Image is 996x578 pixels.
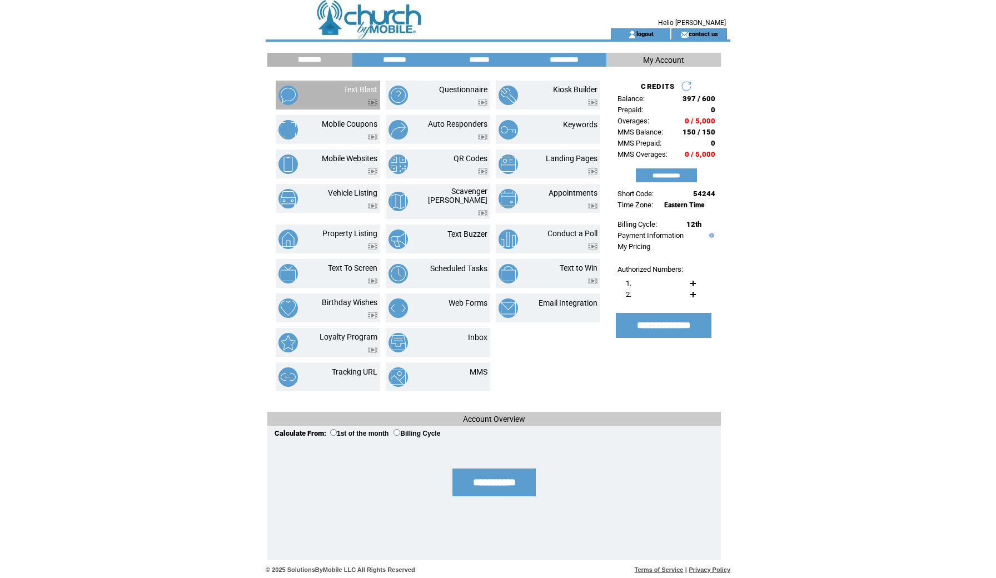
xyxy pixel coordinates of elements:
[499,230,518,249] img: conduct-a-poll.png
[368,203,377,209] img: video.png
[546,154,597,163] a: Landing Pages
[617,220,657,228] span: Billing Cycle:
[693,190,715,198] span: 54244
[689,566,730,573] a: Privacy Policy
[278,298,298,318] img: birthday-wishes.png
[368,243,377,250] img: video.png
[389,120,408,139] img: auto-responders.png
[322,298,377,307] a: Birthday Wishes
[332,367,377,376] a: Tracking URL
[711,139,715,147] span: 0
[617,265,683,273] span: Authorized Numbers:
[266,566,415,573] span: © 2025 SolutionsByMobile LLC All Rights Reserved
[499,155,518,174] img: landing-pages.png
[447,230,487,238] a: Text Buzzer
[430,264,487,273] a: Scheduled Tasks
[394,429,400,436] input: Billing Cycle
[617,242,650,251] a: My Pricing
[439,85,487,94] a: Questionnaire
[389,230,408,249] img: text-buzzer.png
[683,128,715,136] span: 150 / 150
[389,298,408,318] img: web-forms.png
[680,30,689,39] img: contact_us_icon.gif
[389,86,408,105] img: questionnaire.png
[626,290,631,298] span: 2.
[368,312,377,318] img: video.png
[278,120,298,139] img: mobile-coupons.png
[330,430,389,437] label: 1st of the month
[499,264,518,283] img: text-to-win.png
[278,155,298,174] img: mobile-websites.png
[478,134,487,140] img: video.png
[322,119,377,128] a: Mobile Coupons
[636,30,654,37] a: logout
[499,86,518,105] img: kiosk-builder.png
[322,154,377,163] a: Mobile Websites
[617,128,663,136] span: MMS Balance:
[635,566,684,573] a: Terms of Service
[478,99,487,106] img: video.png
[330,429,337,436] input: 1st of the month
[278,367,298,387] img: tracking-url.png
[588,243,597,250] img: video.png
[626,279,631,287] span: 1.
[553,85,597,94] a: Kiosk Builder
[368,168,377,175] img: video.png
[389,192,408,211] img: scavenger-hunt.png
[617,201,653,209] span: Time Zone:
[275,429,326,437] span: Calculate From:
[588,203,597,209] img: video.png
[617,139,661,147] span: MMS Prepaid:
[320,332,377,341] a: Loyalty Program
[683,94,715,103] span: 397 / 600
[389,333,408,352] img: inbox.png
[278,189,298,208] img: vehicle-listing.png
[478,168,487,175] img: video.png
[499,189,518,208] img: appointments.png
[368,99,377,106] img: video.png
[389,155,408,174] img: qr-codes.png
[368,347,377,353] img: video.png
[617,231,684,240] a: Payment Information
[685,150,715,158] span: 0 / 5,000
[706,233,714,238] img: help.gif
[711,106,715,114] span: 0
[641,82,675,91] span: CREDITS
[368,278,377,284] img: video.png
[428,119,487,128] a: Auto Responders
[343,85,377,94] a: Text Blast
[549,188,597,197] a: Appointments
[617,117,649,125] span: Overages:
[547,229,597,238] a: Conduct a Poll
[322,229,377,238] a: Property Listing
[278,333,298,352] img: loyalty-program.png
[468,333,487,342] a: Inbox
[470,367,487,376] a: MMS
[278,264,298,283] img: text-to-screen.png
[539,298,597,307] a: Email Integration
[499,298,518,318] img: email-integration.png
[368,134,377,140] img: video.png
[394,430,440,437] label: Billing Cycle
[617,150,668,158] span: MMS Overages:
[278,230,298,249] img: property-listing.png
[563,120,597,129] a: Keywords
[454,154,487,163] a: QR Codes
[478,210,487,216] img: video.png
[588,99,597,106] img: video.png
[643,56,684,64] span: My Account
[449,298,487,307] a: Web Forms
[658,19,726,27] span: Hello [PERSON_NAME]
[685,566,687,573] span: |
[389,264,408,283] img: scheduled-tasks.png
[328,263,377,272] a: Text To Screen
[686,220,701,228] span: 12th
[328,188,377,197] a: Vehicle Listing
[628,30,636,39] img: account_icon.gif
[617,190,654,198] span: Short Code:
[588,168,597,175] img: video.png
[389,367,408,387] img: mms.png
[428,187,487,205] a: Scavenger [PERSON_NAME]
[588,278,597,284] img: video.png
[685,117,715,125] span: 0 / 5,000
